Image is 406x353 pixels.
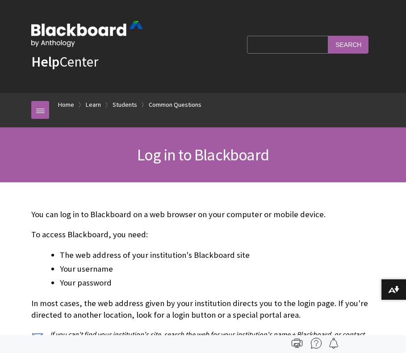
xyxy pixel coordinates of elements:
[113,99,137,110] a: Students
[31,329,375,349] p: If you can't find your institution's site, search the web for your institution's name + Blackboar...
[137,145,269,165] span: Log in to Blackboard
[60,277,375,289] li: Your password
[60,263,375,275] li: Your username
[328,36,368,53] input: Search
[31,298,375,321] p: In most cases, the web address given by your institution directs you to the login page. If you're...
[31,53,98,71] a: HelpCenter
[328,338,339,349] img: Follow this page
[60,249,375,261] li: The web address of your institution's Blackboard site
[58,99,74,110] a: Home
[31,229,375,240] p: To access Blackboard, you need:
[292,338,302,349] img: Print
[31,209,375,220] p: You can log in to Blackboard on a web browser on your computer or mobile device.
[311,338,322,349] img: More help
[31,53,59,71] strong: Help
[31,21,143,47] img: Blackboard by Anthology
[86,99,101,110] a: Learn
[149,99,201,110] a: Common Questions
